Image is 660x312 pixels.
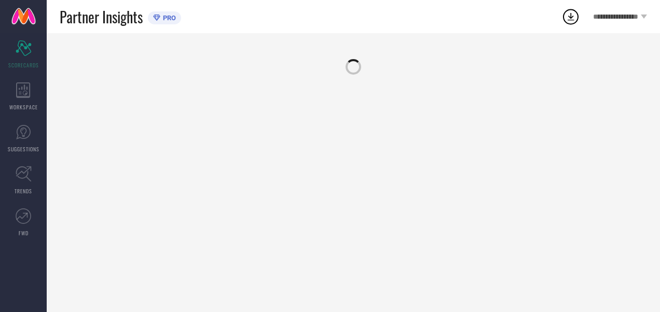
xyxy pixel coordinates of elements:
[9,103,38,111] span: WORKSPACE
[60,6,143,27] span: Partner Insights
[160,14,176,22] span: PRO
[8,145,39,153] span: SUGGESTIONS
[15,187,32,195] span: TRENDS
[19,229,29,237] span: FWD
[8,61,39,69] span: SCORECARDS
[561,7,580,26] div: Open download list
